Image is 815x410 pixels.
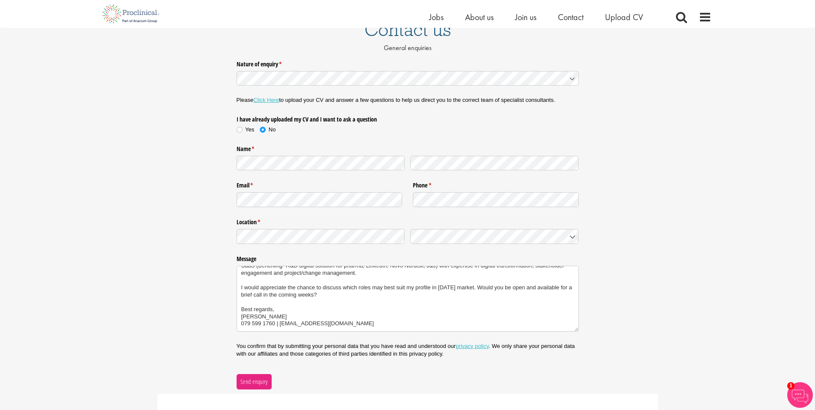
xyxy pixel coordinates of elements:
[237,156,405,171] input: First
[515,12,536,23] a: Join us
[269,126,276,133] span: No
[237,252,579,263] label: Message
[456,343,489,349] a: privacy policy
[237,229,405,244] input: State / Province / Region
[237,96,579,104] p: Please to upload your CV and answer a few questions to help us direct you to the correct team of ...
[237,342,579,358] p: You confirm that by submitting your personal data that you have read and understood our . We only...
[237,57,579,68] label: Nature of enquiry
[253,97,279,103] a: Click Here
[237,215,579,226] legend: Location
[237,112,403,123] legend: I have already uploaded my CV and I want to ask a question
[245,126,254,133] span: Yes
[413,178,579,190] label: Phone
[410,229,579,244] input: Country
[237,374,272,389] button: Send enquiry
[787,382,794,389] span: 1
[558,12,584,23] a: Contact
[237,178,403,190] label: Email
[605,12,643,23] a: Upload CV
[240,377,268,386] span: Send enquiry
[465,12,494,23] a: About us
[237,142,579,153] legend: Name
[429,12,444,23] a: Jobs
[787,382,813,408] img: Chatbot
[410,156,579,171] input: Last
